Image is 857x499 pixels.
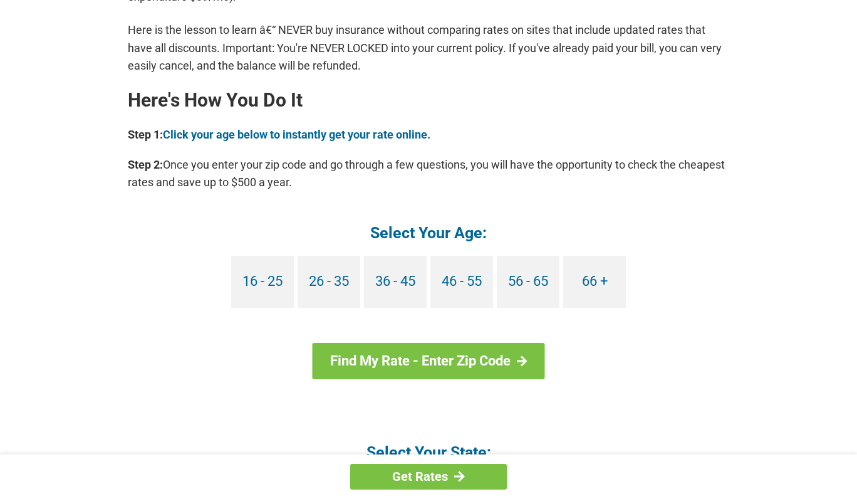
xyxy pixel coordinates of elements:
[128,156,729,191] p: Once you enter your zip code and go through a few questions, you will have the opportunity to che...
[128,90,729,110] h2: Here's How You Do It
[364,256,427,308] a: 36 - 45
[128,158,163,171] b: Step 2:
[563,256,626,308] a: 66 +
[128,223,729,243] h4: Select Your Age:
[430,256,493,308] a: 46 - 55
[231,256,294,308] a: 16 - 25
[128,442,729,463] h4: Select Your State:
[128,128,163,141] b: Step 1:
[298,256,360,308] a: 26 - 35
[350,464,507,490] a: Get Rates
[313,343,545,379] a: Find My Rate - Enter Zip Code
[128,21,729,74] p: Here is the lesson to learn â€“ NEVER buy insurance without comparing rates on sites that include...
[497,256,559,308] a: 56 - 65
[163,128,430,141] a: Click your age below to instantly get your rate online.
